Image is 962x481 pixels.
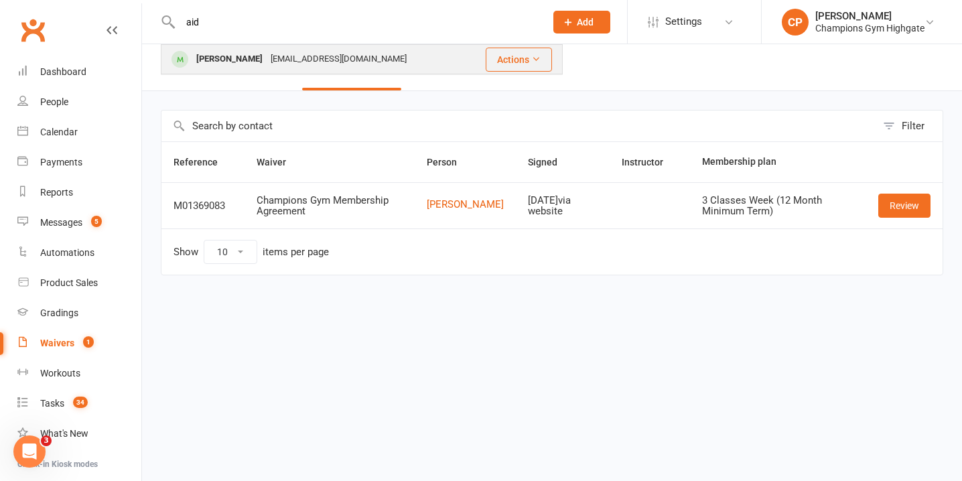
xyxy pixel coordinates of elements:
[17,117,141,147] a: Calendar
[815,10,924,22] div: [PERSON_NAME]
[174,157,232,167] span: Reference
[702,195,854,217] div: 3 Classes Week (12 Month Minimum Term)
[174,154,232,170] button: Reference
[876,111,943,141] button: Filter
[257,157,301,167] span: Waiver
[257,195,403,217] div: Champions Gym Membership Agreement
[17,268,141,298] a: Product Sales
[263,247,329,258] div: items per page
[486,48,552,72] button: Actions
[40,307,78,318] div: Gradings
[83,336,94,348] span: 1
[40,127,78,137] div: Calendar
[528,195,598,217] div: [DATE] via website
[427,157,472,167] span: Person
[267,50,411,69] div: [EMAIL_ADDRESS][DOMAIN_NAME]
[13,435,46,468] iframe: Intercom live chat
[577,17,594,27] span: Add
[17,358,141,389] a: Workouts
[41,435,52,446] span: 3
[40,66,86,77] div: Dashboard
[40,338,74,348] div: Waivers
[553,11,610,33] button: Add
[902,118,924,134] div: Filter
[528,154,572,170] button: Signed
[17,87,141,117] a: People
[17,328,141,358] a: Waivers 1
[174,240,329,264] div: Show
[878,194,931,218] a: Review
[528,157,572,167] span: Signed
[17,298,141,328] a: Gradings
[17,419,141,449] a: What's New
[40,217,82,228] div: Messages
[40,277,98,288] div: Product Sales
[17,208,141,238] a: Messages 5
[40,96,68,107] div: People
[815,22,924,34] div: Champions Gym Highgate
[174,200,232,212] div: M01369083
[73,397,88,408] span: 34
[17,389,141,419] a: Tasks 34
[40,187,73,198] div: Reports
[427,154,472,170] button: Person
[690,142,866,182] th: Membership plan
[40,247,94,258] div: Automations
[257,154,301,170] button: Waiver
[782,9,809,36] div: CP
[40,428,88,439] div: What's New
[427,199,504,210] a: [PERSON_NAME]
[40,157,82,167] div: Payments
[622,154,678,170] button: Instructor
[176,13,536,31] input: Search...
[192,50,267,69] div: [PERSON_NAME]
[161,111,876,141] input: Search by contact
[17,57,141,87] a: Dashboard
[40,368,80,379] div: Workouts
[40,398,64,409] div: Tasks
[17,178,141,208] a: Reports
[17,238,141,268] a: Automations
[622,157,678,167] span: Instructor
[17,147,141,178] a: Payments
[665,7,702,37] span: Settings
[91,216,102,227] span: 5
[16,13,50,47] a: Clubworx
